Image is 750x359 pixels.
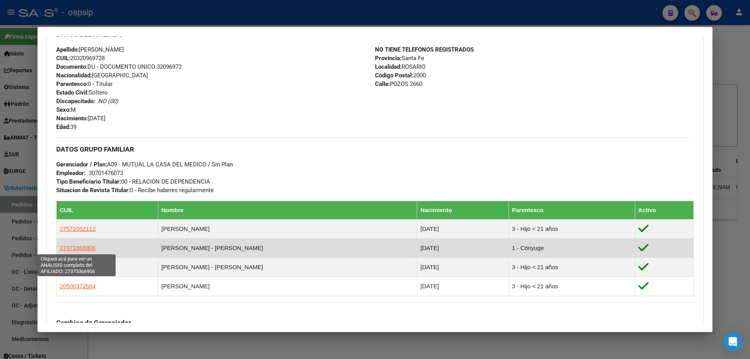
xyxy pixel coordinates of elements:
[417,277,509,296] td: [DATE]
[89,169,123,177] div: 30701476073
[375,55,424,62] span: Santa Fe
[375,80,422,88] span: POZOS 2660
[375,80,390,88] strong: Calle:
[56,55,70,62] strong: CUIL:
[98,98,118,105] i: NO (00)
[56,187,214,194] span: 0 - Recibe haberes regularmente
[56,170,86,177] strong: Empleador:
[158,239,417,258] td: [PERSON_NAME] - [PERSON_NAME]
[56,115,88,122] strong: Nacimiento:
[56,89,89,96] strong: Estado Civil:
[56,115,105,122] span: [DATE]
[375,55,402,62] strong: Provincia:
[60,283,96,289] span: 20500372584
[509,220,635,239] td: 3 - Hijo < 21 años
[57,201,158,220] th: CUIL
[509,258,635,277] td: 3 - Hijo < 21 años
[56,72,92,79] strong: Nacionalidad:
[56,89,108,96] span: Soltero
[60,225,96,232] span: 27572052112
[56,161,233,168] span: A09 - MUTUAL LA CASA DEL MEDICO / Sin Plan
[60,264,96,270] span: 20532698155
[56,63,87,70] strong: Documento:
[56,72,148,79] span: [GEOGRAPHIC_DATA]
[56,55,105,62] span: 20320969728
[56,178,210,185] span: 00 - RELACION DE DEPENDENCIA
[375,46,474,53] strong: NO TIENE TELEFONOS REGISTRADOS
[56,46,79,53] strong: Apellido:
[56,123,77,130] span: 39
[375,63,425,70] span: ROSARIO
[56,106,71,113] strong: Sexo:
[56,145,694,154] h3: DATOS GRUPO FAMILIAR
[56,318,694,327] h3: Cambios de Gerenciador
[723,332,742,351] div: Open Intercom Messenger
[56,106,76,113] span: M
[417,258,509,277] td: [DATE]
[375,72,426,79] span: 2000
[417,239,509,258] td: [DATE]
[60,245,96,251] span: 27373366906
[158,277,417,296] td: [PERSON_NAME]
[56,161,107,168] strong: Gerenciador / Plan:
[158,220,417,239] td: [PERSON_NAME]
[158,201,417,220] th: Nombre
[635,201,693,220] th: Activo
[56,98,95,105] strong: Discapacitado:
[417,201,509,220] th: Nacimiento
[56,63,182,70] span: DU - DOCUMENTO UNICO 32096972
[375,72,413,79] strong: Código Postal:
[158,258,417,277] td: [PERSON_NAME] - [PERSON_NAME]
[375,63,402,70] strong: Localidad:
[56,80,88,88] strong: Parentesco:
[509,239,635,258] td: 1 - Cónyuge
[56,123,70,130] strong: Edad:
[56,80,112,88] span: 0 - Titular
[56,46,124,53] span: [PERSON_NAME]
[509,201,635,220] th: Parentesco
[56,187,130,194] strong: Situacion de Revista Titular:
[417,220,509,239] td: [DATE]
[56,178,121,185] strong: Tipo Beneficiario Titular:
[509,277,635,296] td: 3 - Hijo < 21 años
